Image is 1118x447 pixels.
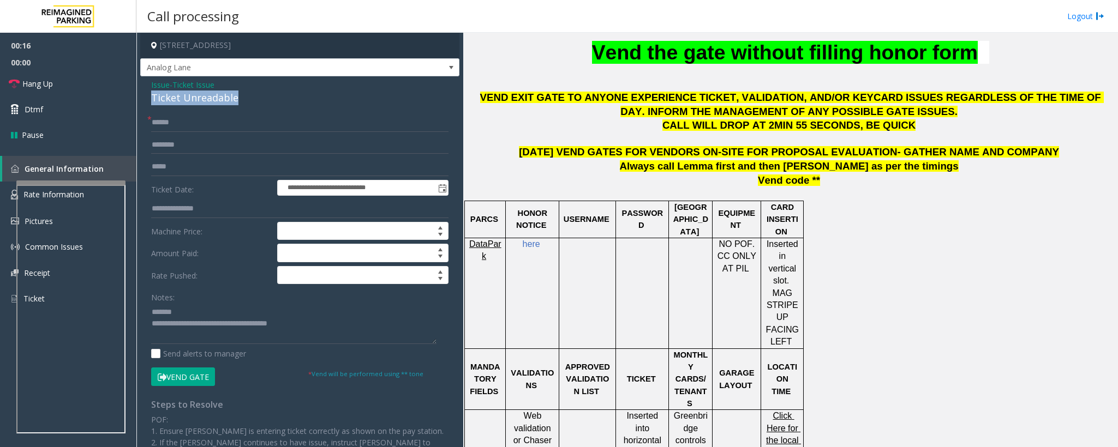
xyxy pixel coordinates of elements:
a: General Information [2,156,136,182]
span: LOCATION TIME [768,363,798,396]
img: logout [1096,10,1104,22]
span: Always call Lemma first and then [PERSON_NAME] as per the timings [620,160,959,172]
label: Amount Paid: [148,244,274,262]
div: Ticket Unreadable [151,90,449,105]
span: Toggle popup [436,180,448,196]
span: Increase value [433,222,448,231]
a: here [523,240,540,249]
label: Rate Pushed: [148,266,274,285]
label: Notes: [151,288,175,303]
span: MAG STRIPE UP FACING LEFT [766,288,802,347]
img: 'icon' [11,269,19,276]
span: CALL WILL DROP AT 2MIN 55 SECONDS, BE QUICK [662,119,916,131]
label: Machine Price: [148,222,274,240]
span: MONTHLY CARDS/TENANTS [673,351,708,408]
span: Analog Lane [141,59,396,76]
span: Ticket Issue [172,79,214,90]
img: 'icon' [11,190,18,200]
span: HONOR NOTICE [516,209,549,229]
img: 'icon' [11,294,18,304]
span: VEND EXIT GATE TO ANYONE EXPERIENCE TICKET, VALIDATION, AND/OR KEYCARD ISSUES REGARDLESS OF THE T... [480,92,1104,117]
span: Decrease value [433,275,448,284]
label: Ticket Date: [148,180,274,196]
span: CARD INSERTION [767,203,798,236]
span: VALIDATIONS [511,369,554,389]
span: General Information [25,164,104,174]
small: Vend will be performed using ** tone [308,370,423,378]
span: Increase value [433,244,448,253]
span: Vend the gate without filling honor form [592,41,978,64]
span: Dtmf [25,104,43,115]
span: GARAGE LAYOUT [719,369,756,389]
span: USERNAME [564,215,609,224]
span: Issue [151,79,170,90]
span: TICKET [627,374,656,383]
span: EQUIPMENT [719,209,756,229]
span: [DATE] VEND GATES FOR VENDORS ON-SITE FOR PROPOSAL EVALUATION- GATHER NAME AND COMPANY [519,146,1059,158]
img: 'icon' [11,165,19,173]
h4: [STREET_ADDRESS] [140,33,459,58]
span: Hang Up [22,78,53,89]
span: Pause [22,129,44,141]
img: 'icon' [11,218,19,225]
span: Increase value [433,267,448,275]
h4: Steps to Resolve [151,400,449,410]
h3: Call processing [142,3,244,29]
button: Vend Gate [151,367,215,386]
img: 'icon' [11,243,20,251]
label: Send alerts to manager [151,348,246,359]
a: Logout [1067,10,1104,22]
span: NO POF. CC ONLY AT PIL [718,239,759,273]
a: DataPark [469,240,501,261]
span: Decrease value [433,253,448,262]
span: PARCS [470,215,498,224]
span: - [170,80,214,90]
span: APPROVED VALIDATION LIST [565,363,612,396]
span: MANDATORY FIELDS [470,363,500,396]
span: Vend code ** [758,174,820,186]
span: PASSWORD [621,209,663,229]
span: Decrease value [433,231,448,240]
span: [GEOGRAPHIC_DATA] [673,203,708,236]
